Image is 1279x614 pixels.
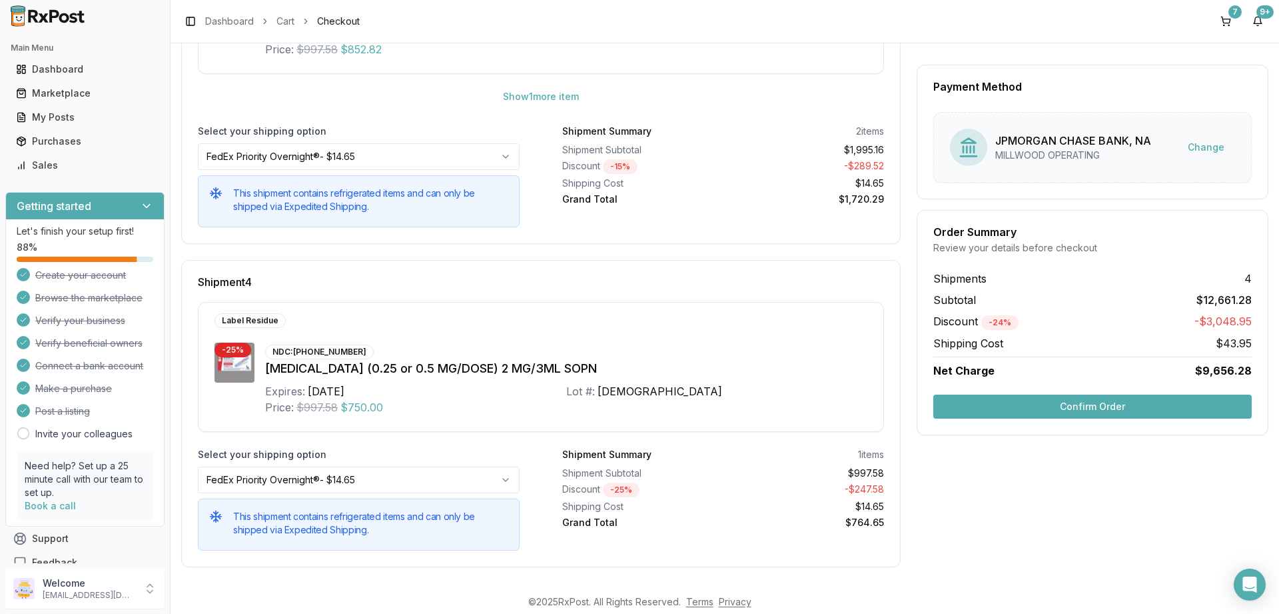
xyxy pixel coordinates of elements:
[995,149,1151,162] div: MILLWOOD OPERATING
[198,125,520,138] label: Select your shipping option
[1216,335,1252,351] span: $43.95
[17,198,91,214] h3: Getting started
[603,483,639,497] div: - 25 %
[562,467,718,480] div: Shipment Subtotal
[562,500,718,513] div: Shipping Cost
[35,314,125,327] span: Verify your business
[35,337,143,350] span: Verify beneficial owners
[562,516,718,529] div: Grand Total
[16,111,154,124] div: My Posts
[1244,271,1252,287] span: 4
[265,399,294,415] div: Price:
[5,107,165,128] button: My Posts
[25,500,76,511] a: Book a call
[858,448,884,461] div: 1 items
[214,343,254,383] img: Ozempic (0.25 or 0.5 MG/DOSE) 2 MG/3ML SOPN
[603,159,638,174] div: - 15 %
[566,383,595,399] div: Lot #:
[11,105,159,129] a: My Posts
[35,382,112,395] span: Make a purchase
[729,159,885,174] div: - $289.52
[198,448,520,461] label: Select your shipping option
[214,343,251,357] div: - 25 %
[16,135,154,148] div: Purchases
[562,143,718,157] div: Shipment Subtotal
[340,399,383,415] span: $750.00
[198,277,252,287] span: Shipment 4
[43,590,135,601] p: [EMAIL_ADDRESS][DOMAIN_NAME]
[562,483,718,497] div: Discount
[11,153,159,177] a: Sales
[933,335,1003,351] span: Shipping Cost
[16,87,154,100] div: Marketplace
[729,467,885,480] div: $997.58
[1256,5,1274,19] div: 9+
[719,596,751,607] a: Privacy
[296,399,338,415] span: $997.58
[265,359,867,378] div: [MEDICAL_DATA] (0.25 or 0.5 MG/DOSE) 2 MG/3ML SOPN
[35,291,143,305] span: Browse the marketplace
[1194,313,1252,330] span: -$3,048.95
[1195,363,1252,379] span: $9,656.28
[11,81,159,105] a: Marketplace
[5,551,165,575] button: Feedback
[562,177,718,190] div: Shipping Cost
[11,129,159,153] a: Purchases
[1196,292,1252,308] span: $12,661.28
[856,125,884,138] div: 2 items
[5,59,165,80] button: Dashboard
[5,5,91,27] img: RxPost Logo
[933,227,1252,237] div: Order Summary
[1228,5,1242,19] div: 7
[43,577,135,590] p: Welcome
[32,556,77,569] span: Feedback
[729,143,885,157] div: $1,995.16
[265,345,374,359] div: NDC: [PHONE_NUMBER]
[205,15,254,28] a: Dashboard
[562,125,651,138] div: Shipment Summary
[995,133,1151,149] div: JPMORGAN CHASE BANK, NA
[265,41,294,57] div: Price:
[265,383,305,399] div: Expires:
[933,364,995,377] span: Net Charge
[562,159,718,174] div: Discount
[933,271,987,287] span: Shipments
[13,578,35,599] img: User avatar
[729,500,885,513] div: $14.65
[17,225,153,238] p: Let's finish your setup first!
[562,448,651,461] div: Shipment Summary
[492,85,590,109] button: Show1more item
[11,57,159,81] a: Dashboard
[933,81,1252,92] div: Payment Method
[1177,135,1235,159] button: Change
[598,383,722,399] div: [DEMOGRAPHIC_DATA]
[5,83,165,104] button: Marketplace
[729,483,885,497] div: - $247.58
[35,405,90,418] span: Post a listing
[729,193,885,206] div: $1,720.29
[5,131,165,152] button: Purchases
[686,596,713,607] a: Terms
[233,187,508,213] h5: This shipment contains refrigerated items and can only be shipped via Expedited Shipping.
[308,383,344,399] div: [DATE]
[933,241,1252,255] div: Review your details before checkout
[276,15,294,28] a: Cart
[933,395,1252,419] button: Confirm Order
[562,193,718,206] div: Grand Total
[35,427,133,441] a: Invite your colleagues
[933,315,1019,328] span: Discount
[5,155,165,176] button: Sales
[1247,11,1268,32] button: 9+
[5,527,165,551] button: Support
[35,359,143,373] span: Connect a bank account
[233,510,508,537] h5: This shipment contains refrigerated items and can only be shipped via Expedited Shipping.
[1215,11,1236,32] button: 7
[35,269,126,282] span: Create your account
[340,41,382,57] span: $852.82
[317,15,360,28] span: Checkout
[981,315,1019,330] div: - 24 %
[11,43,159,53] h2: Main Menu
[933,292,976,308] span: Subtotal
[25,459,145,499] p: Need help? Set up a 25 minute call with our team to set up.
